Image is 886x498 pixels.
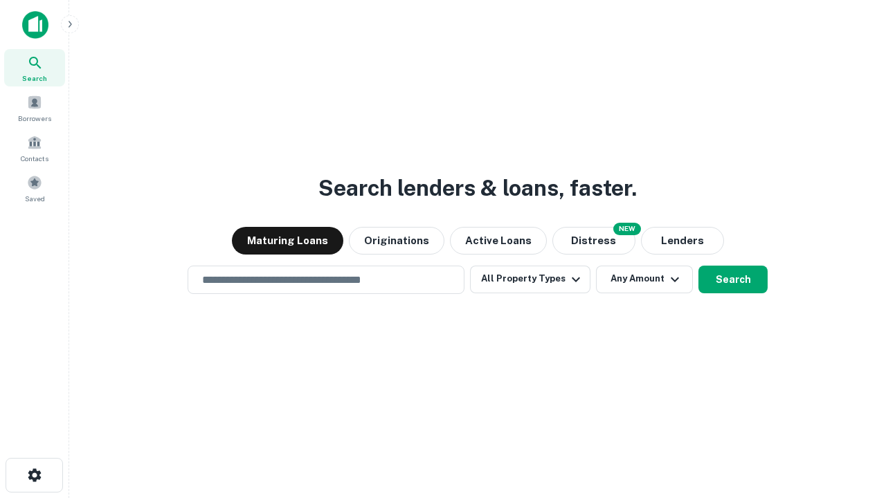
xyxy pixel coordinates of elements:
iframe: Chat Widget [817,343,886,409]
span: Search [22,73,47,84]
h3: Search lenders & loans, faster. [318,172,637,205]
span: Saved [25,193,45,204]
a: Saved [4,169,65,207]
a: Search [4,49,65,86]
button: Any Amount [596,266,693,293]
button: Search distressed loans with lien and other non-mortgage details. [552,227,635,255]
div: NEW [613,223,641,235]
button: Lenders [641,227,724,255]
button: All Property Types [470,266,590,293]
img: capitalize-icon.png [22,11,48,39]
span: Borrowers [18,113,51,124]
a: Contacts [4,129,65,167]
span: Contacts [21,153,48,164]
a: Borrowers [4,89,65,127]
button: Originations [349,227,444,255]
button: Search [698,266,768,293]
button: Maturing Loans [232,227,343,255]
button: Active Loans [450,227,547,255]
